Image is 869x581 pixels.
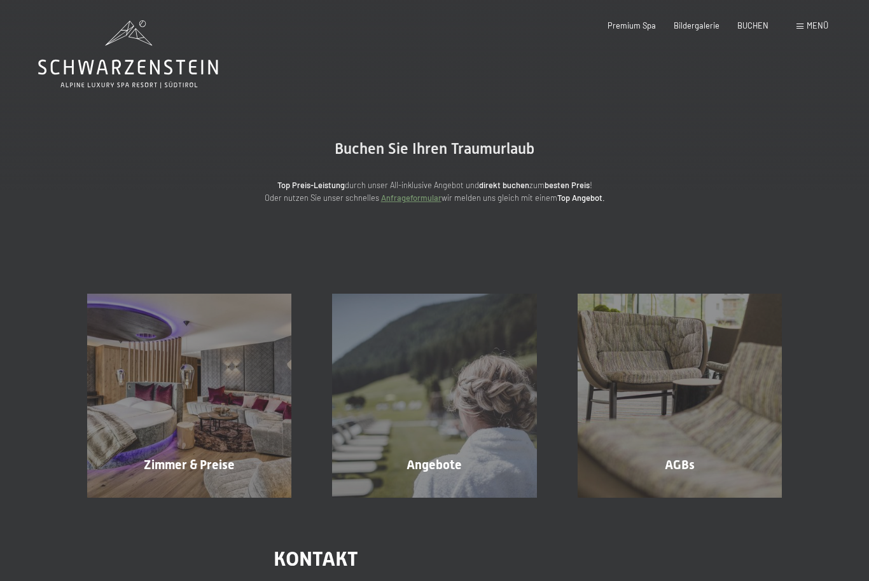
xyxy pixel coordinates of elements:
span: Buchen Sie Ihren Traumurlaub [335,140,534,158]
a: Premium Spa [608,20,656,31]
a: Buchung AGBs [557,294,802,498]
span: Kontakt [274,547,358,571]
strong: direkt buchen [479,180,529,190]
strong: besten Preis [545,180,590,190]
strong: Top Angebot. [557,193,605,203]
span: Angebote [407,457,462,472]
span: Menü [807,20,828,31]
span: AGBs [665,457,695,472]
strong: Top Preis-Leistung [277,180,345,190]
a: Bildergalerie [674,20,720,31]
span: Zimmer & Preise [144,457,235,472]
p: durch unser All-inklusive Angebot und zum ! Oder nutzen Sie unser schnelles wir melden uns gleich... [180,179,689,205]
a: Anfrageformular [381,193,441,203]
a: BUCHEN [737,20,768,31]
a: Buchung Zimmer & Preise [67,294,312,498]
a: Buchung Angebote [312,294,557,498]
